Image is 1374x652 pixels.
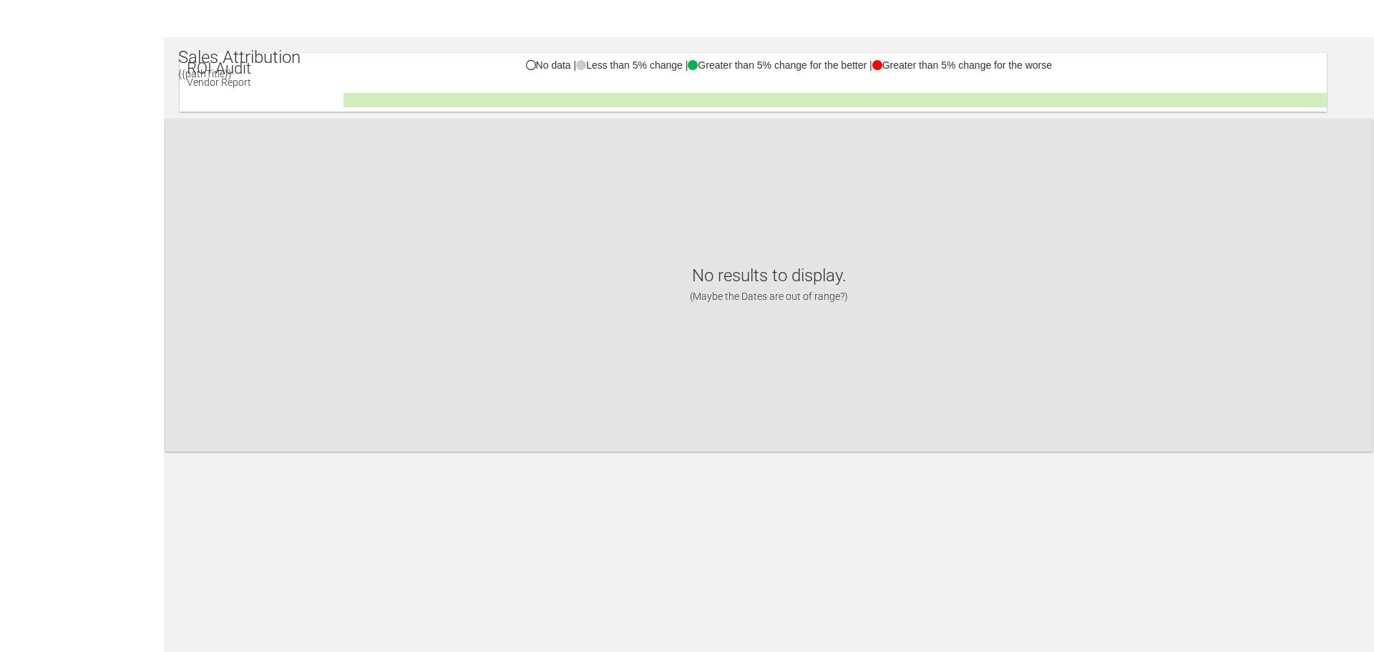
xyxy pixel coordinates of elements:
[690,291,848,302] span: (Maybe the Dates are out of range?)
[180,266,1358,304] h1: No results to display.
[178,62,301,81] p: {{pathTitle}}
[187,77,251,88] p: Vendor Report
[178,48,301,67] h1: Sales Attribution
[180,60,1327,84] div: No data | Less than 5% change | Greater than 5% change for the better | Greater than 5% change fo...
